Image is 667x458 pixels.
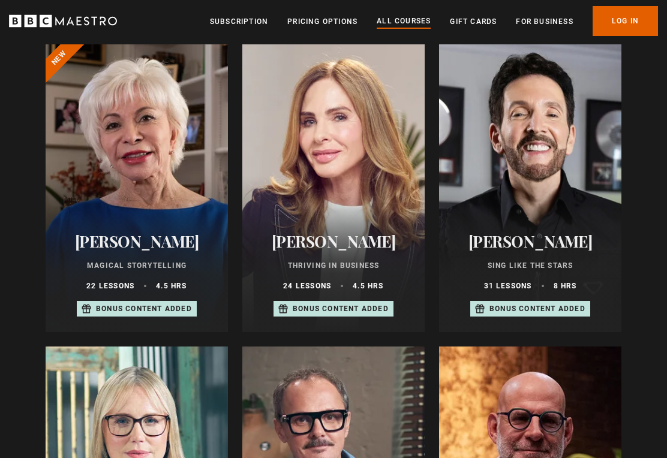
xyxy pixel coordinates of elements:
[60,260,214,271] p: Magical Storytelling
[439,44,621,332] a: [PERSON_NAME] Sing Like the Stars 31 lessons 8 hrs Bonus content added
[554,281,577,291] p: 8 hrs
[287,16,357,28] a: Pricing Options
[453,260,607,271] p: Sing Like the Stars
[257,260,410,271] p: Thriving in Business
[242,44,425,332] a: [PERSON_NAME] Thriving in Business 24 lessons 4.5 hrs Bonus content added
[86,281,134,291] p: 22 lessons
[377,15,431,28] a: All Courses
[46,44,228,332] a: [PERSON_NAME] Magical Storytelling 22 lessons 4.5 hrs Bonus content added New
[283,281,331,291] p: 24 lessons
[593,6,658,36] a: Log In
[60,232,214,251] h2: [PERSON_NAME]
[9,12,117,30] svg: BBC Maestro
[210,6,658,36] nav: Primary
[450,16,497,28] a: Gift Cards
[257,232,410,251] h2: [PERSON_NAME]
[489,303,585,314] p: Bonus content added
[210,16,268,28] a: Subscription
[516,16,573,28] a: For business
[353,281,383,291] p: 4.5 hrs
[293,303,389,314] p: Bonus content added
[96,303,192,314] p: Bonus content added
[156,281,187,291] p: 4.5 hrs
[484,281,532,291] p: 31 lessons
[453,232,607,251] h2: [PERSON_NAME]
